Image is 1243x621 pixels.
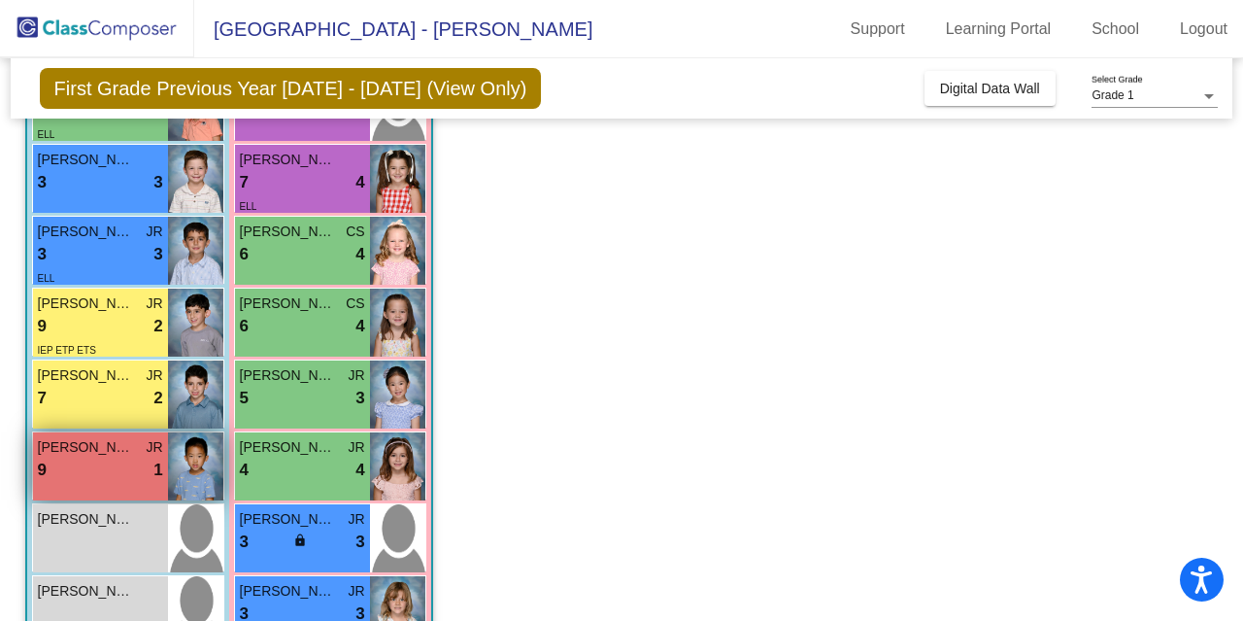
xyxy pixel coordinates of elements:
[240,365,337,386] span: [PERSON_NAME]
[240,293,337,314] span: [PERSON_NAME]
[240,458,249,483] span: 4
[240,530,249,555] span: 3
[153,458,162,483] span: 1
[240,150,337,170] span: [PERSON_NAME]
[146,222,162,242] span: JR
[355,458,364,483] span: 4
[38,386,47,411] span: 7
[38,458,47,483] span: 9
[355,242,364,267] span: 4
[153,242,162,267] span: 3
[38,222,135,242] span: [PERSON_NAME]
[240,386,249,411] span: 5
[38,314,47,339] span: 9
[38,509,135,530] span: [PERSON_NAME]
[348,581,364,602] span: JR
[355,530,364,555] span: 3
[348,365,364,386] span: JR
[38,150,135,170] span: [PERSON_NAME]
[924,71,1056,106] button: Digital Data Wall
[346,222,364,242] span: CS
[153,386,162,411] span: 2
[146,365,162,386] span: JR
[38,242,47,267] span: 3
[38,437,135,458] span: [PERSON_NAME]
[40,68,542,109] span: First Grade Previous Year [DATE] - [DATE] (View Only)
[38,273,55,284] span: ELL
[38,345,96,356] span: IEP ETP ETS
[355,314,364,339] span: 4
[1076,14,1155,45] a: School
[146,293,162,314] span: JR
[930,14,1067,45] a: Learning Portal
[940,81,1040,96] span: Digital Data Wall
[240,314,249,339] span: 6
[240,581,337,602] span: [PERSON_NAME]
[240,170,249,195] span: 7
[153,314,162,339] span: 2
[1092,88,1133,102] span: Grade 1
[38,581,135,602] span: [PERSON_NAME]
[240,509,337,530] span: [PERSON_NAME]
[153,170,162,195] span: 3
[38,365,135,386] span: [PERSON_NAME]
[835,14,921,45] a: Support
[240,242,249,267] span: 6
[293,534,307,547] span: lock
[38,293,135,314] span: [PERSON_NAME] El-[PERSON_NAME]
[194,14,592,45] span: [GEOGRAPHIC_DATA] - [PERSON_NAME]
[1164,14,1243,45] a: Logout
[38,129,55,140] span: ELL
[355,170,364,195] span: 4
[240,201,257,212] span: ELL
[346,293,364,314] span: CS
[146,437,162,458] span: JR
[348,437,364,458] span: JR
[348,509,364,530] span: JR
[240,437,337,458] span: [PERSON_NAME]
[240,222,337,242] span: [PERSON_NAME]
[38,170,47,195] span: 3
[355,386,364,411] span: 3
